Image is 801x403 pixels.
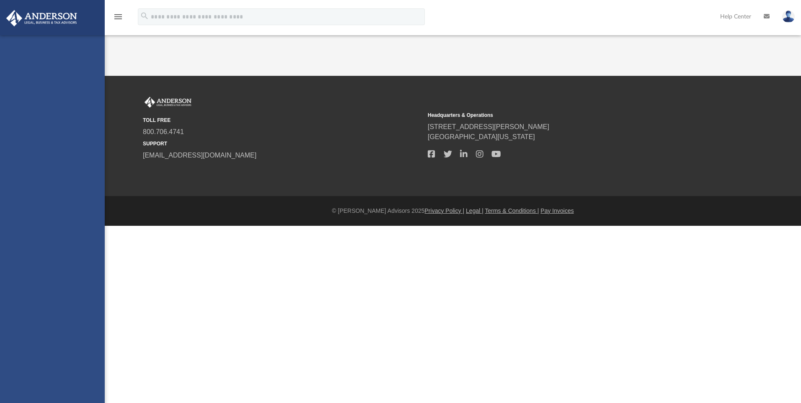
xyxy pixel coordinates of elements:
a: menu [113,16,123,22]
a: 800.706.4741 [143,128,184,135]
i: menu [113,12,123,22]
small: TOLL FREE [143,116,422,124]
a: Pay Invoices [540,207,574,214]
a: [STREET_ADDRESS][PERSON_NAME] [428,123,549,130]
img: Anderson Advisors Platinum Portal [4,10,80,26]
a: [GEOGRAPHIC_DATA][US_STATE] [428,133,535,140]
div: © [PERSON_NAME] Advisors 2025 [105,207,801,215]
small: SUPPORT [143,140,422,147]
a: Privacy Policy | [425,207,465,214]
a: Terms & Conditions | [485,207,539,214]
i: search [140,11,149,21]
img: Anderson Advisors Platinum Portal [143,97,193,108]
small: Headquarters & Operations [428,111,707,119]
img: User Pic [782,10,795,23]
a: [EMAIL_ADDRESS][DOMAIN_NAME] [143,152,256,159]
a: Legal | [466,207,483,214]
